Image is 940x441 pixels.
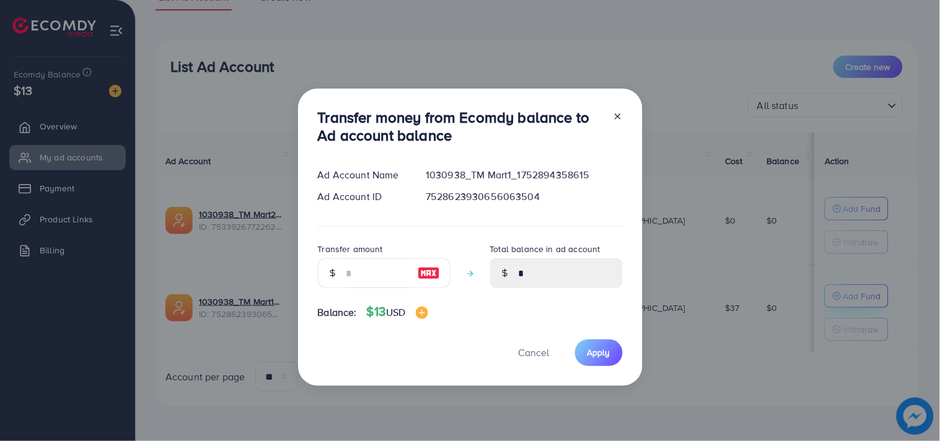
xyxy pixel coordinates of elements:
[386,305,405,319] span: USD
[308,168,416,182] div: Ad Account Name
[575,339,623,366] button: Apply
[416,307,428,319] img: image
[318,243,383,255] label: Transfer amount
[416,168,632,182] div: 1030938_TM Mart1_1752894358615
[519,346,550,359] span: Cancel
[503,339,565,366] button: Cancel
[490,243,600,255] label: Total balance in ad account
[587,346,610,359] span: Apply
[367,304,428,320] h4: $13
[308,190,416,204] div: Ad Account ID
[418,266,440,281] img: image
[318,108,603,144] h3: Transfer money from Ecomdy balance to Ad account balance
[318,305,357,320] span: Balance:
[416,190,632,204] div: 7528623930656063504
